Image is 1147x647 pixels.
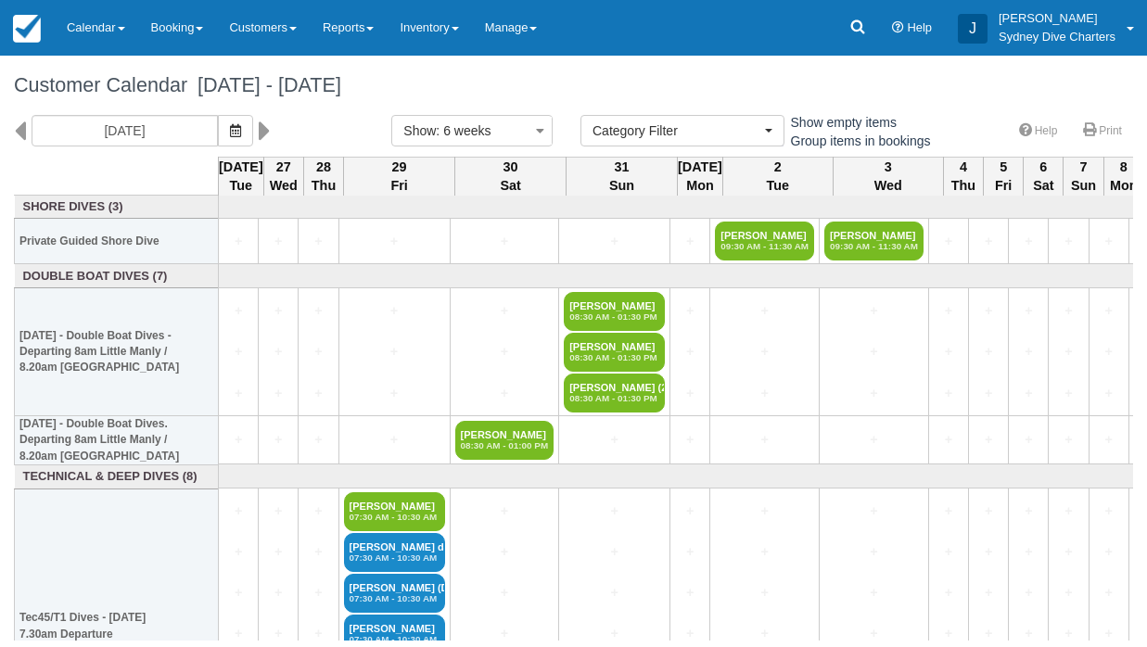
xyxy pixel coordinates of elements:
[461,440,549,451] em: 08:30 AM - 01:00 PM
[715,301,814,321] a: +
[263,157,303,196] th: 27 Wed
[1013,342,1043,362] a: +
[350,593,440,604] em: 07:30 AM - 10:30 AM
[824,501,924,521] a: +
[564,232,665,251] a: +
[1053,583,1083,603] a: +
[943,157,983,196] th: 4 Thu
[675,542,705,562] a: +
[303,501,333,521] a: +
[263,501,293,521] a: +
[1013,301,1043,321] a: +
[715,501,814,521] a: +
[350,512,440,523] em: 07:30 AM - 10:30 AM
[934,342,963,362] a: +
[263,430,293,450] a: +
[1013,624,1043,643] a: +
[974,232,1003,251] a: +
[974,384,1003,403] a: +
[1094,342,1124,362] a: +
[675,583,705,603] a: +
[344,301,445,321] a: +
[770,108,909,136] label: Show empty items
[715,542,814,562] a: +
[675,384,705,403] a: +
[303,542,333,562] a: +
[720,241,809,252] em: 09:30 AM - 11:30 AM
[675,342,705,362] a: +
[223,232,253,251] a: +
[830,241,918,252] em: 09:30 AM - 11:30 AM
[564,430,665,450] a: +
[1064,157,1103,196] th: 7 Sun
[1053,624,1083,643] a: +
[1094,501,1124,521] a: +
[187,73,341,96] span: [DATE] - [DATE]
[455,501,554,521] a: +
[303,157,343,196] th: 28 Thu
[824,542,924,562] a: +
[344,492,445,531] a: [PERSON_NAME]07:30 AM - 10:30 AM
[1094,232,1124,251] a: +
[455,232,554,251] a: +
[564,501,665,521] a: +
[974,342,1003,362] a: +
[1094,542,1124,562] a: +
[1053,384,1083,403] a: +
[1013,384,1043,403] a: +
[344,533,445,572] a: [PERSON_NAME] da Si07:30 AM - 10:30 AM
[1053,301,1083,321] a: +
[715,222,814,260] a: [PERSON_NAME]09:30 AM - 11:30 AM
[934,542,963,562] a: +
[455,542,554,562] a: +
[824,301,924,321] a: +
[350,634,440,645] em: 07:30 AM - 10:30 AM
[770,127,943,155] label: Group items in bookings
[974,542,1003,562] a: +
[564,333,665,372] a: [PERSON_NAME]08:30 AM - 01:30 PM
[15,288,219,416] th: [DATE] - Double Boat Dives - Departing 8am Little Manly / 8.20am [GEOGRAPHIC_DATA]
[675,624,705,643] a: +
[436,123,491,138] span: : 6 weeks
[391,115,553,146] button: Show: 6 weeks
[564,583,665,603] a: +
[303,430,333,450] a: +
[675,430,705,450] a: +
[19,468,214,486] a: Technical & Deep Dives (8)
[974,501,1003,521] a: +
[15,219,219,264] th: Private Guided Shore Dive
[675,232,705,251] a: +
[974,624,1003,643] a: +
[344,342,445,362] a: +
[303,301,333,321] a: +
[824,430,924,450] a: +
[1053,430,1083,450] a: +
[223,542,253,562] a: +
[934,583,963,603] a: +
[455,384,554,403] a: +
[824,342,924,362] a: +
[344,232,445,251] a: +
[15,416,219,464] th: [DATE] - Double Boat Dives. Departing 8am Little Manly / 8.20am [GEOGRAPHIC_DATA]
[1072,118,1133,145] a: Print
[344,384,445,403] a: +
[344,430,445,450] a: +
[303,384,333,403] a: +
[1094,301,1124,321] a: +
[263,342,293,362] a: +
[715,384,814,403] a: +
[715,430,814,450] a: +
[1053,342,1083,362] a: +
[1024,157,1064,196] th: 6 Sat
[455,583,554,603] a: +
[223,430,253,450] a: +
[344,574,445,613] a: [PERSON_NAME] (Dav) [PERSON_NAME]07:30 AM - 10:30 AM
[770,133,946,146] span: Group items in bookings
[13,15,41,43] img: checkfront-main-nav-mini-logo.png
[833,157,943,196] th: 3 Wed
[1053,232,1083,251] a: +
[223,384,253,403] a: +
[1094,430,1124,450] a: +
[564,374,665,412] a: [PERSON_NAME] (2)08:30 AM - 01:30 PM
[263,384,293,403] a: +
